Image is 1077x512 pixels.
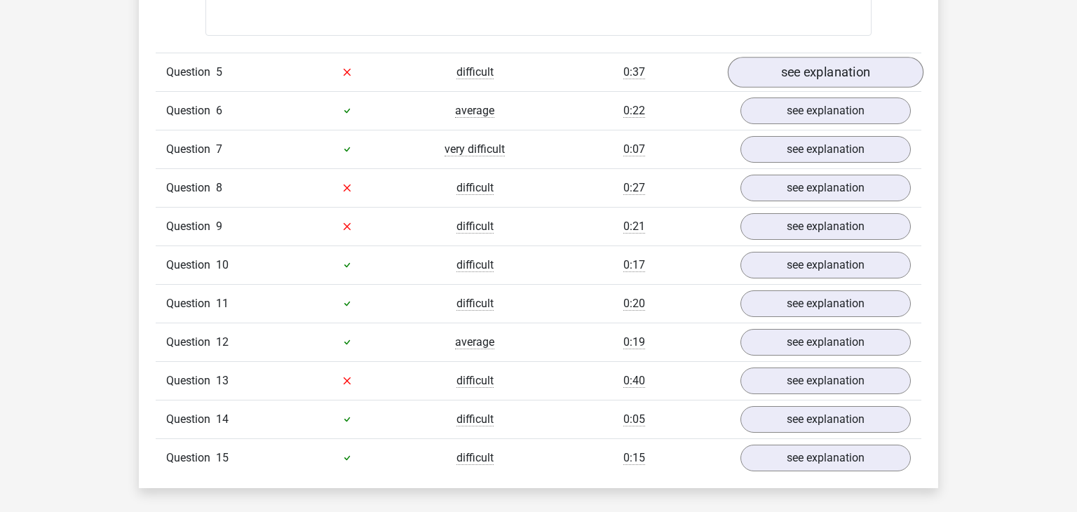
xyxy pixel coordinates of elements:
a: see explanation [740,445,911,471]
span: difficult [456,220,494,234]
a: see explanation [740,175,911,201]
span: 5 [216,65,222,79]
span: 9 [216,220,222,233]
span: 11 [216,297,229,310]
span: 0:07 [623,142,645,156]
span: Question [166,141,216,158]
span: difficult [456,297,494,311]
span: 0:20 [623,297,645,311]
a: see explanation [740,368,911,394]
span: 0:19 [623,335,645,349]
span: difficult [456,412,494,426]
span: difficult [456,374,494,388]
span: 0:27 [623,181,645,195]
span: Question [166,180,216,196]
span: 15 [216,451,229,464]
a: see explanation [740,290,911,317]
span: 0:40 [623,374,645,388]
span: 0:15 [623,451,645,465]
span: Question [166,295,216,312]
a: see explanation [740,136,911,163]
span: 0:21 [623,220,645,234]
span: 0:22 [623,104,645,118]
span: Question [166,334,216,351]
span: 7 [216,142,222,156]
span: 13 [216,374,229,387]
span: 6 [216,104,222,117]
span: Question [166,218,216,235]
span: 12 [216,335,229,349]
a: see explanation [740,213,911,240]
a: see explanation [740,97,911,124]
span: difficult [456,65,494,79]
a: see explanation [740,406,911,433]
span: 8 [216,181,222,194]
span: Question [166,64,216,81]
span: Question [166,372,216,389]
span: Question [166,102,216,119]
span: very difficult [445,142,505,156]
span: Question [166,257,216,274]
a: see explanation [728,57,923,88]
span: difficult [456,258,494,272]
a: see explanation [740,252,911,278]
a: see explanation [740,329,911,356]
span: 14 [216,412,229,426]
span: Question [166,450,216,466]
span: average [455,104,494,118]
span: difficult [456,181,494,195]
span: 10 [216,258,229,271]
span: 0:37 [623,65,645,79]
span: Question [166,411,216,428]
span: 0:17 [623,258,645,272]
span: difficult [456,451,494,465]
span: average [455,335,494,349]
span: 0:05 [623,412,645,426]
